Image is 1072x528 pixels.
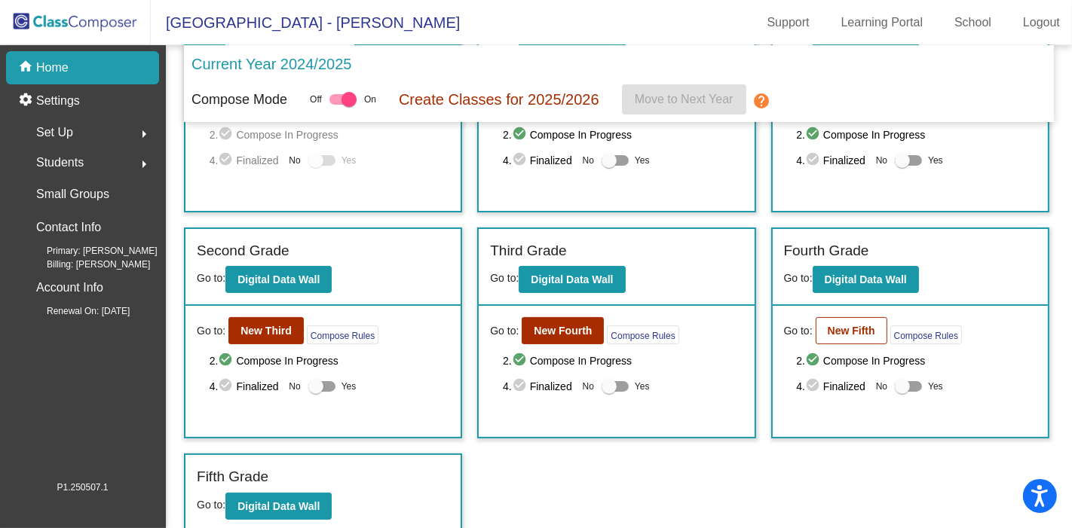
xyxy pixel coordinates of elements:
span: Go to: [197,323,225,339]
button: Compose Rules [307,325,378,344]
span: Yes [635,377,650,395]
mat-icon: arrow_right [135,155,153,173]
b: New Fourth [534,325,592,337]
mat-icon: check_circle [218,377,236,395]
span: Go to: [784,272,813,284]
span: Yes [342,151,357,169]
span: Primary: [PERSON_NAME] [23,244,158,258]
p: Account Info [36,277,103,298]
span: On [364,93,376,106]
span: Yes [928,151,943,169]
span: No [289,380,300,393]
b: Digital Data Wall [531,273,613,285]
p: Small Groups [36,184,109,205]
span: No [583,154,594,167]
button: Compose Rules [607,325,678,344]
mat-icon: check_circle [218,151,236,169]
label: Fourth Grade [784,240,869,262]
button: New Fourth [522,317,604,344]
label: Third Grade [490,240,566,262]
mat-icon: arrow_right [135,125,153,143]
mat-icon: check_circle [805,377,823,395]
span: Yes [635,151,650,169]
span: No [583,380,594,393]
mat-icon: check_circle [512,377,530,395]
button: Move to Next Year [622,84,746,114]
span: 2. Compose In Progress [210,126,450,144]
p: Current Year 2024/2025 [191,53,351,75]
span: 4. Finalized [503,151,575,169]
span: 2. Compose In Progress [503,352,743,370]
span: [GEOGRAPHIC_DATA] - [PERSON_NAME] [151,11,460,35]
span: Off [310,93,322,106]
mat-icon: check_circle [512,151,530,169]
mat-icon: check_circle [512,126,530,144]
span: 4. Finalized [796,377,868,395]
p: Compose Mode [191,90,287,110]
p: Home [36,59,69,77]
mat-icon: help [752,92,770,110]
a: Learning Portal [829,11,936,35]
b: Digital Data Wall [237,500,320,512]
p: Create Classes for 2025/2026 [399,88,599,111]
span: Go to: [490,272,519,284]
label: Fifth Grade [197,466,268,488]
button: Digital Data Wall [225,493,332,520]
button: Digital Data Wall [813,266,919,293]
label: Second Grade [197,240,289,262]
span: Yes [928,377,943,395]
span: No [876,154,887,167]
mat-icon: check_circle [512,352,530,370]
mat-icon: check_circle [218,352,236,370]
span: Renewal On: [DATE] [23,304,130,318]
mat-icon: check_circle [805,352,823,370]
span: Go to: [784,323,813,339]
a: School [942,11,1003,35]
mat-icon: check_circle [805,126,823,144]
p: Contact Info [36,217,101,238]
span: 2. Compose In Progress [503,126,743,144]
span: 4. Finalized [210,377,282,395]
a: Logout [1011,11,1072,35]
span: Yes [342,377,357,395]
span: Go to: [197,499,225,511]
button: New Fifth [816,317,887,344]
span: No [289,154,300,167]
span: No [876,380,887,393]
span: 2. Compose In Progress [796,126,1037,144]
mat-icon: home [18,59,36,77]
span: 4. Finalized [503,377,575,395]
button: Digital Data Wall [519,266,625,293]
a: Support [755,11,822,35]
b: Digital Data Wall [825,273,907,285]
b: New Third [240,325,292,337]
b: New Fifth [828,325,875,337]
span: 2. Compose In Progress [210,352,450,370]
span: Go to: [197,272,225,284]
span: 4. Finalized [796,151,868,169]
span: Move to Next Year [635,93,734,105]
mat-icon: check_circle [218,126,236,144]
button: Compose Rules [890,325,962,344]
span: Go to: [490,323,519,339]
span: 4. Finalized [210,151,282,169]
button: Digital Data Wall [225,266,332,293]
span: Billing: [PERSON_NAME] [23,258,150,271]
span: Students [36,152,84,173]
button: New Third [228,317,304,344]
mat-icon: settings [18,92,36,110]
span: 2. Compose In Progress [796,352,1037,370]
p: Settings [36,92,80,110]
mat-icon: check_circle [805,151,823,169]
span: Set Up [36,122,73,143]
b: Digital Data Wall [237,273,320,285]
